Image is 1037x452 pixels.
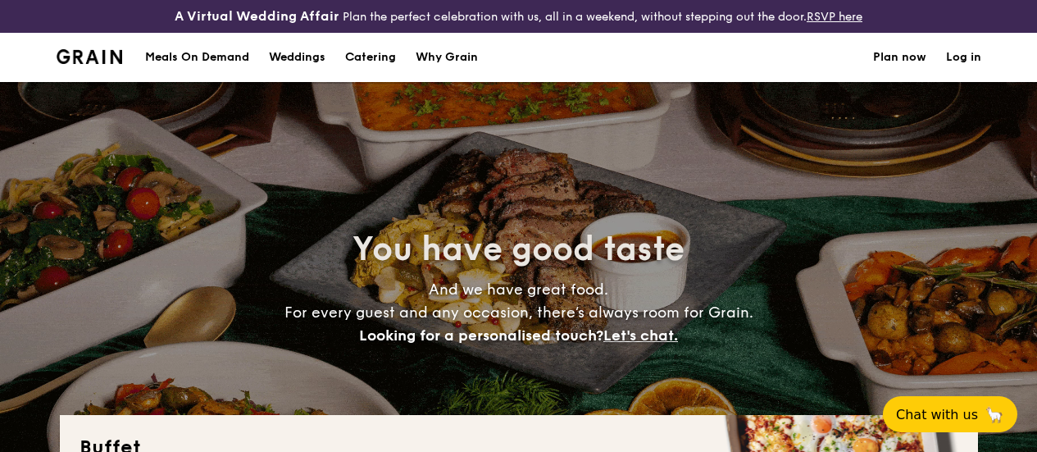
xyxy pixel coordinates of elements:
div: Plan the perfect celebration with us, all in a weekend, without stepping out the door. [173,7,864,26]
span: Chat with us [896,407,978,422]
span: 🦙 [985,405,1004,424]
h4: A Virtual Wedding Affair [175,7,339,26]
a: Weddings [259,33,335,82]
button: Chat with us🦙 [883,396,1017,432]
a: Why Grain [406,33,488,82]
span: And we have great food. For every guest and any occasion, there’s always room for Grain. [284,281,753,345]
div: Meals On Demand [145,33,249,82]
div: Weddings [269,33,325,82]
h1: Catering [345,33,396,82]
span: Let's chat. [603,326,678,345]
a: Plan now [873,33,926,82]
a: Logotype [57,49,123,64]
img: Grain [57,49,123,64]
div: Why Grain [416,33,478,82]
a: Log in [946,33,981,82]
a: Meals On Demand [135,33,259,82]
span: Looking for a personalised touch? [359,326,603,345]
a: Catering [335,33,406,82]
a: RSVP here [807,10,862,24]
span: You have good taste [352,230,685,269]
